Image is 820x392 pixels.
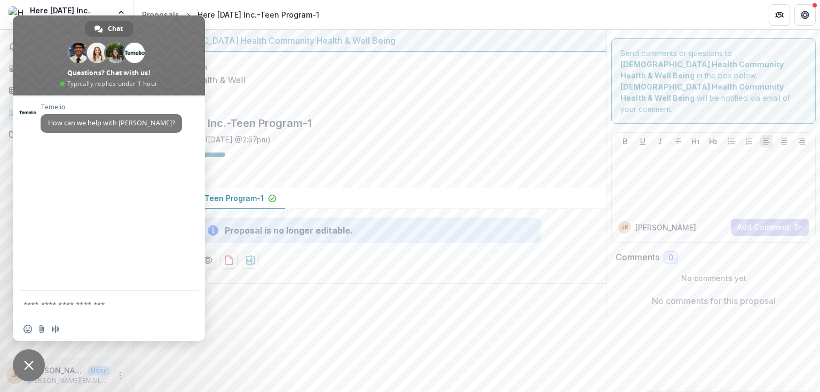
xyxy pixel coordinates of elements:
a: Proposals [138,7,184,22]
button: Italicize [654,135,667,148]
textarea: Compose your message... [23,291,173,317]
span: Insert an emoji [23,325,32,333]
span: Audio message [51,325,60,333]
span: 0 [668,253,673,262]
button: Align Right [795,135,808,148]
strong: [DEMOGRAPHIC_DATA] Health Community Health & Well Being [620,82,784,102]
button: download-proposal [242,252,259,269]
button: Notifications [4,38,129,55]
div: Here [DATE] Inc. [30,5,90,16]
a: Close chat [13,349,45,381]
div: Send comments or questions to in the box below. will be notified via email of your comment. [611,38,816,124]
p: [PERSON_NAME] [28,365,83,376]
button: Partners [769,4,790,26]
div: Joshua Rey [11,372,19,379]
button: Align Left [760,135,773,148]
p: No comments yet [616,273,811,284]
div: Here [DATE] Inc.-Teen Program-1 [198,9,319,20]
button: Open entity switcher [114,4,129,26]
button: Get Help [794,4,816,26]
h2: Comments [616,252,659,262]
p: User [88,366,109,375]
strong: [DEMOGRAPHIC_DATA] Health Community Health & Well Being [620,60,784,80]
button: Bold [619,135,632,148]
span: Chat [108,21,123,37]
nav: breadcrumb [138,7,324,22]
div: Joshua Rey [621,225,628,230]
h2: Here [DATE] Inc.-Teen Program-1 [142,117,581,130]
div: Proposal is no longer editable. [225,224,353,237]
p: [PERSON_NAME] [635,222,696,233]
div: [DEMOGRAPHIC_DATA] Health Community Health & Well Being [142,34,598,47]
span: Temelio [41,103,182,111]
button: More [114,369,127,382]
button: download-proposal [220,252,238,269]
button: Bullet List [725,135,738,148]
img: Here Tomorrow Inc. [9,6,26,23]
button: Heading 1 [689,135,702,148]
button: Preview e3912403-ad30-4993-ba32-c0f22e0d1fe9-0.pdf [199,252,216,269]
button: Add Comment [731,219,809,236]
button: Heading 2 [707,135,720,148]
div: Saved [DATE] ( [DATE] @ 2:57pm ) [157,134,271,145]
p: [PERSON_NAME][EMAIL_ADDRESS][DOMAIN_NAME] [28,376,109,386]
a: Proposals [4,103,129,121]
span: Send a file [37,325,46,333]
button: Underline [636,135,649,148]
a: Dashboard [4,60,129,77]
p: No comments for this proposal [652,294,776,307]
div: Proposals [142,9,179,20]
button: Align Center [778,135,791,148]
span: How can we help with [PERSON_NAME]? [48,118,175,127]
button: Strike [672,135,684,148]
a: Tasks [4,82,129,99]
button: Ordered List [743,135,755,148]
a: Chat [85,21,133,37]
a: Documents [4,125,129,143]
